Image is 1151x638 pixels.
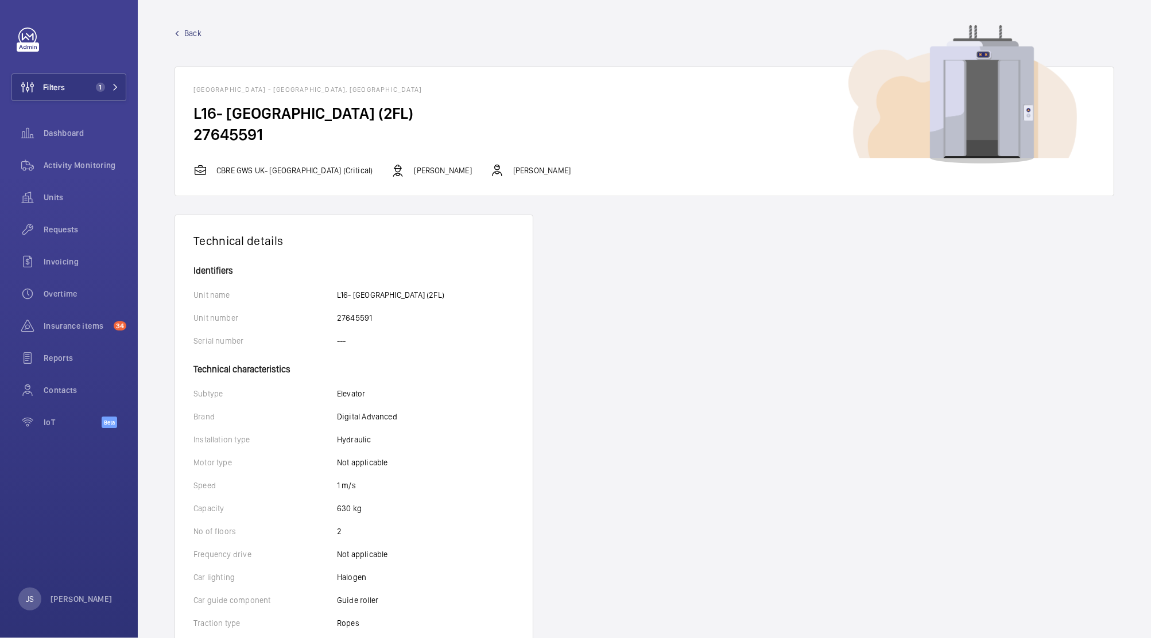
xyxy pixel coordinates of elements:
[44,288,126,299] span: Overtime
[44,127,126,139] span: Dashboard
[44,159,126,171] span: Activity Monitoring
[193,411,337,422] p: Brand
[11,73,126,101] button: Filters1
[193,124,1095,145] h2: 27645591
[114,321,126,330] span: 34
[337,457,388,468] p: Not applicable
[193,503,337,514] p: Capacity
[193,434,337,445] p: Installation type
[337,289,444,301] p: L16- [GEOGRAPHIC_DATA] (2FL)
[193,234,514,248] h1: Technical details
[193,457,337,468] p: Motor type
[337,526,342,537] p: 2
[44,320,109,332] span: Insurance items
[44,192,126,203] span: Units
[193,617,337,629] p: Traction type
[848,25,1077,164] img: device image
[337,411,397,422] p: Digital Advanced
[44,224,126,235] span: Requests
[96,83,105,92] span: 1
[26,593,34,605] p: JS
[193,388,337,399] p: Subtype
[193,312,337,324] p: Unit number
[51,593,113,605] p: [PERSON_NAME]
[337,480,356,491] p: 1 m/s
[193,571,337,583] p: Car lighting
[337,571,366,583] p: Halogen
[44,352,126,364] span: Reports
[193,526,337,537] p: No of floors
[414,165,471,176] p: [PERSON_NAME]
[337,335,346,347] p: ---
[184,28,201,39] span: Back
[337,312,372,324] p: 27645591
[337,503,362,514] p: 630 kg
[44,417,102,428] span: IoT
[337,617,359,629] p: Ropes
[337,594,378,606] p: Guide roller
[337,388,365,399] p: Elevator
[193,480,337,491] p: Speed
[216,165,373,176] p: CBRE GWS UK- [GEOGRAPHIC_DATA] (Critical)
[44,384,126,396] span: Contacts
[102,417,117,428] span: Beta
[44,256,126,267] span: Invoicing
[193,548,337,560] p: Frequency drive
[193,289,337,301] p: Unit name
[337,434,371,445] p: Hydraulic
[193,85,1095,94] h1: [GEOGRAPHIC_DATA] - [GEOGRAPHIC_DATA], [GEOGRAPHIC_DATA]
[337,548,388,560] p: Not applicable
[513,165,571,176] p: [PERSON_NAME]
[193,335,337,347] p: Serial number
[43,81,65,93] span: Filters
[193,266,514,275] h4: Identifiers
[193,358,514,374] h4: Technical characteristics
[193,103,1095,124] h2: L16- [GEOGRAPHIC_DATA] (2FL)
[193,594,337,606] p: Car guide component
